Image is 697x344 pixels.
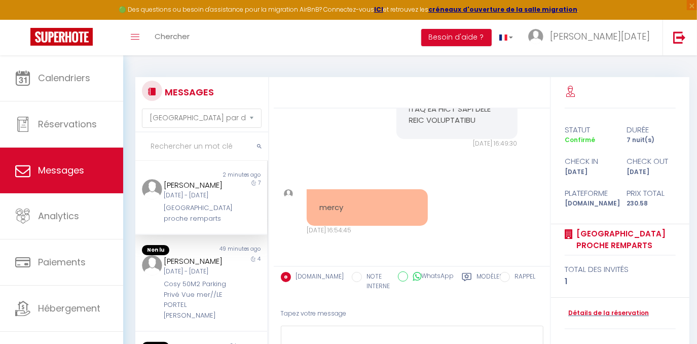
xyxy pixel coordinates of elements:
img: Super Booking [30,28,93,46]
iframe: Chat [654,298,689,336]
div: [DATE] [620,167,682,177]
label: [DOMAIN_NAME] [291,272,344,283]
div: 230.58 [620,199,682,209]
div: [DATE] 16:54:45 [307,226,428,235]
span: 7 [258,179,261,187]
button: Besoin d'aide ? [421,29,492,46]
div: check out [620,155,682,167]
div: 49 minutes ago [201,245,267,255]
h3: MESSAGES [162,81,214,104]
div: 1 [565,276,676,288]
a: ... [PERSON_NAME][DATE] [521,20,663,55]
div: durée [620,124,682,136]
div: [PERSON_NAME] [164,255,228,267]
div: [DOMAIN_NAME] [558,199,620,209]
div: Plateforme [558,187,620,199]
div: [GEOGRAPHIC_DATA] proche remparts [164,203,228,224]
div: 7 nuit(s) [620,135,682,145]
a: [GEOGRAPHIC_DATA] proche remparts [573,228,676,252]
span: Chercher [155,31,190,42]
span: Paiements [38,256,86,268]
input: Rechercher un mot clé [135,132,268,161]
div: [DATE] 16:49:30 [396,139,518,149]
div: [DATE] - [DATE] [164,191,228,200]
img: ... [142,255,162,276]
img: ... [528,29,543,44]
label: NOTE INTERNE [362,272,390,291]
img: logout [673,31,686,44]
a: Chercher [147,20,197,55]
span: [PERSON_NAME][DATE] [550,30,650,43]
pre: mercy [319,202,415,214]
span: Non lu [142,245,169,255]
label: RAPPEL [510,272,536,283]
div: Tapez votre message [281,301,543,326]
img: ... [142,179,162,199]
div: Cosy 50M2 Parking Privé Vue mer//LE PORTEL [PERSON_NAME] [164,279,228,321]
span: Messages [38,164,84,177]
div: [DATE] - [DATE] [164,267,228,277]
span: 4 [258,255,261,263]
div: check in [558,155,620,167]
div: total des invités [565,263,676,276]
span: Confirmé [565,135,595,144]
span: Réservations [38,118,97,130]
label: WhatsApp [408,271,454,283]
button: Ouvrir le widget de chat LiveChat [8,4,39,35]
label: Modèles [477,272,504,293]
span: Hébergement [38,302,100,315]
a: ICI [374,5,383,14]
div: statut [558,124,620,136]
div: Prix total [620,187,682,199]
span: Calendriers [38,72,90,84]
span: Analytics [38,210,79,222]
a: créneaux d'ouverture de la salle migration [428,5,577,14]
img: ... [284,189,293,198]
div: [PERSON_NAME] [164,179,228,191]
a: Détails de la réservation [565,308,649,318]
div: [DATE] [558,167,620,177]
div: 2 minutes ago [201,171,267,179]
